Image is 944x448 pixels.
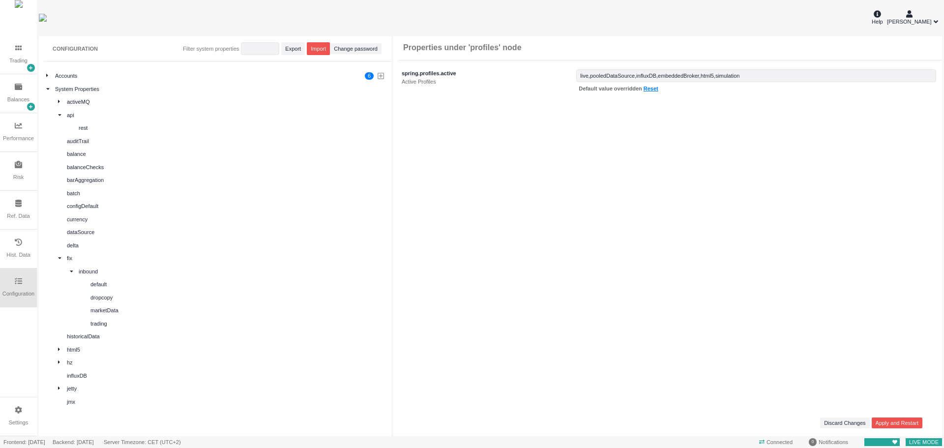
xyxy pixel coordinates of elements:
[756,437,796,448] span: Connected
[67,111,384,119] div: api
[9,57,28,65] div: Trading
[67,241,384,250] div: delta
[79,268,384,276] div: inbound
[55,72,361,80] div: Accounts
[183,45,239,53] div: Filter system properties
[90,320,384,328] div: trading
[644,86,658,91] a: Reset
[2,290,34,298] div: Configuration
[402,69,574,78] div: spring.profiles.active
[804,437,853,448] div: Notifications
[67,137,384,146] div: auditTrail
[67,189,384,198] div: batch
[90,294,384,302] div: dropcopy
[872,9,883,26] div: Help
[67,254,384,263] div: fix
[876,419,918,427] span: Apply and Restart
[7,212,29,220] div: Ref. Data
[67,346,384,354] div: html5
[334,45,378,53] span: Change password
[403,43,522,52] h3: Properties under 'profiles' node
[67,163,384,172] div: balanceChecks
[90,280,384,289] div: default
[9,418,29,427] div: Settings
[579,86,658,91] span: Default value overridden
[55,85,384,93] div: System Properties
[67,202,384,210] div: configDefault
[67,332,384,341] div: historicalData
[67,98,384,106] div: activeMQ
[6,251,30,259] div: Hist. Data
[887,18,931,26] span: [PERSON_NAME]
[67,228,384,237] div: dataSource
[13,173,24,181] div: Risk
[812,439,814,446] span: 0
[7,95,29,104] div: Balances
[67,411,384,419] div: keygen
[79,124,384,132] div: rest
[906,437,942,448] span: LIVE MODE
[39,14,47,22] img: wyden_logotype_blue.svg
[67,358,384,367] div: hz
[67,372,384,380] div: influxDB
[67,398,384,406] div: jmx
[824,419,865,427] span: Discard Changes
[67,176,384,184] div: barAggregation
[3,134,34,143] div: Performance
[67,385,384,393] div: jetty
[368,72,371,82] p: 6
[365,72,374,80] sup: 6
[67,215,384,224] div: currency
[90,306,384,315] div: marketData
[402,78,574,86] div: Active Profiles
[67,150,384,158] div: balance
[311,45,326,53] span: Import
[53,45,98,53] div: CONFIGURATION
[576,69,936,82] input: Value
[285,45,301,53] span: Export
